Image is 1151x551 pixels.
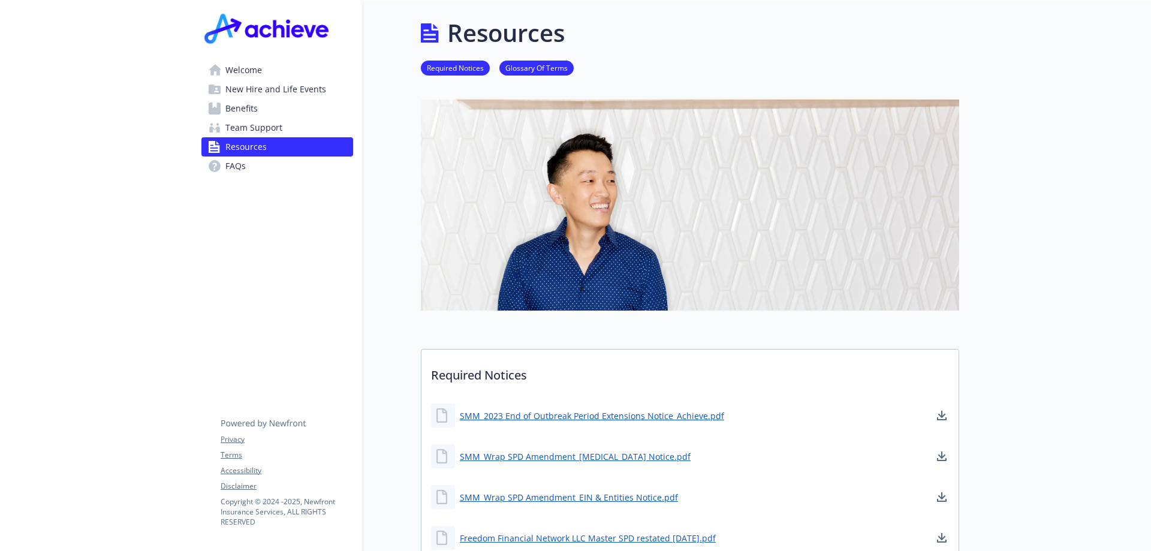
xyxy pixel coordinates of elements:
a: Team Support [201,118,353,137]
span: Resources [225,137,267,156]
a: Accessibility [221,465,352,476]
a: SMM_2023 End of Outbreak Period Extensions Notice_Achieve.pdf [460,410,724,422]
a: download document [935,531,949,545]
a: Benefits [201,99,353,118]
img: resources page banner [421,100,959,311]
a: Privacy [221,434,352,445]
span: Welcome [225,61,262,80]
a: Terms [221,450,352,460]
a: download document [935,490,949,504]
span: Team Support [225,118,282,137]
p: Copyright © 2024 - 2025 , Newfront Insurance Services, ALL RIGHTS RESERVED [221,496,352,527]
span: New Hire and Life Events [225,80,326,99]
span: FAQs [225,156,246,176]
p: Required Notices [421,350,959,394]
a: Welcome [201,61,353,80]
a: Glossary Of Terms [499,62,574,73]
a: Freedom Financial Network LLC Master SPD restated [DATE].pdf [460,532,716,544]
a: FAQs [201,156,353,176]
a: Disclaimer [221,481,352,492]
h1: Resources [447,15,565,51]
a: download document [935,408,949,423]
a: Resources [201,137,353,156]
span: Benefits [225,99,258,118]
a: Required Notices [421,62,490,73]
a: SMM_Wrap SPD Amendment_[MEDICAL_DATA] Notice.pdf [460,450,691,463]
a: download document [935,449,949,463]
a: SMM_Wrap SPD Amendment_EIN & Entities Notice.pdf [460,491,678,504]
a: New Hire and Life Events [201,80,353,99]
